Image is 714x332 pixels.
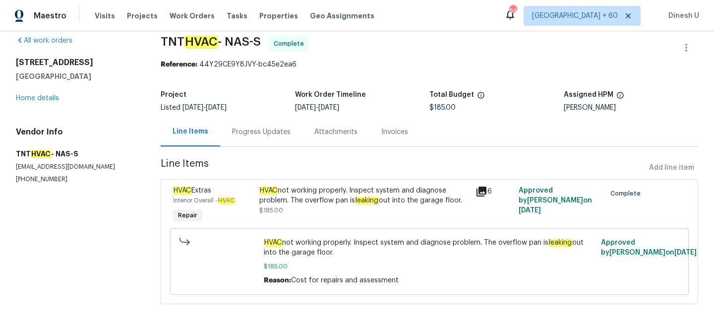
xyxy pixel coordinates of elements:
div: not working properly. Inspect system and diagnose problem. The overflow pan is out into the garag... [259,186,470,205]
span: Line Items [161,159,645,177]
span: Listed [161,104,227,111]
div: Attachments [314,127,357,137]
span: not working properly. Inspect system and diagnose problem. The overflow pan is out into the garag... [264,238,595,258]
span: Cost for repairs and assessment [291,277,399,284]
span: Extras [173,187,211,195]
em: HVAC [173,187,191,195]
p: [EMAIL_ADDRESS][DOMAIN_NAME] [16,163,137,171]
span: Complete [274,39,308,49]
div: Line Items [173,127,208,136]
span: TNT - NAS-S [161,36,261,48]
span: Visits [95,11,115,21]
span: Interior Overall - [173,198,235,203]
span: Complete [610,189,645,199]
h5: Total Budget [429,91,474,98]
a: Home details [16,95,59,102]
span: Maestro [34,11,66,21]
div: Progress Updates [232,127,291,137]
span: Dinesh U [664,11,699,21]
span: Projects [127,11,158,21]
span: Reason: [264,277,291,284]
span: Approved by [PERSON_NAME] on [601,239,697,256]
div: [PERSON_NAME] [564,104,698,111]
div: 6 [476,186,513,198]
span: Geo Assignments [310,11,374,21]
h5: [GEOGRAPHIC_DATA] [16,71,137,81]
em: HVAC [259,187,278,195]
em: HVAC [31,150,51,158]
h5: Work Order Timeline [295,91,366,98]
em: HVAC [218,197,235,204]
em: leaking [355,197,379,204]
span: Repair [174,210,201,220]
span: [DATE] [182,104,203,111]
em: HVAC [264,239,282,247]
div: 848 [509,6,516,16]
span: [DATE] [519,207,541,214]
span: [GEOGRAPHIC_DATA] + 60 [532,11,618,21]
a: All work orders [16,37,72,44]
span: - [182,104,227,111]
span: $185.00 [429,104,456,111]
span: Work Orders [170,11,215,21]
span: [DATE] [674,249,697,256]
span: $185.00 [259,207,283,213]
div: Invoices [381,127,408,137]
span: Properties [259,11,298,21]
span: [DATE] [318,104,339,111]
div: 44Y29CE9Y8JVY-bc45e2ea6 [161,60,698,69]
b: Reference: [161,61,197,68]
p: [PHONE_NUMBER] [16,175,137,184]
span: - [295,104,339,111]
span: [DATE] [206,104,227,111]
h5: TNT - NAS-S [16,149,137,159]
h5: Assigned HPM [564,91,613,98]
em: HVAC [184,35,218,48]
h5: Project [161,91,186,98]
h4: Vendor Info [16,127,137,137]
em: leaking [548,239,572,247]
span: $185.00 [264,262,595,271]
span: Tasks [227,12,247,19]
span: [DATE] [295,104,316,111]
span: Approved by [PERSON_NAME] on [519,187,592,214]
span: The hpm assigned to this work order. [616,91,624,104]
h2: [STREET_ADDRESS] [16,58,137,67]
span: The total cost of line items that have been proposed by Opendoor. This sum includes line items th... [477,91,485,104]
